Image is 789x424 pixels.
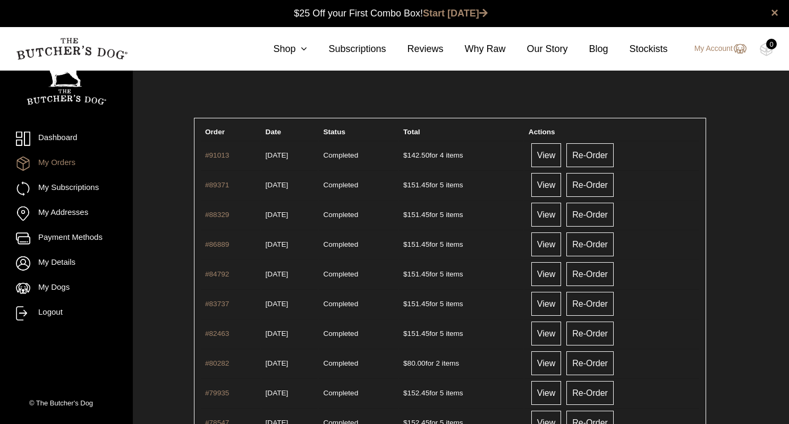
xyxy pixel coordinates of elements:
span: Actions [529,128,555,136]
span: 142.50 [403,151,429,159]
span: $ [403,270,408,278]
td: Completed [319,200,398,229]
td: for 2 items [399,349,523,377]
td: for 5 items [399,319,523,348]
span: 151.45 [403,270,429,278]
a: Re-Order [566,262,614,286]
td: Completed [319,141,398,169]
a: My Orders [16,157,117,171]
span: Status [323,128,345,136]
time: [DATE] [266,389,289,397]
td: Completed [319,230,398,258]
a: View [531,262,561,286]
time: [DATE] [266,240,289,248]
td: for 5 items [399,259,523,288]
img: TBD_Cart-Empty.png [760,42,773,56]
a: Re-Order [566,143,614,167]
a: #83737 [205,300,229,308]
a: My Details [16,256,117,271]
time: [DATE] [266,359,289,367]
a: View [531,232,561,256]
span: 151.45 [403,300,429,308]
span: $ [403,211,408,219]
a: My Dogs [16,281,117,296]
a: Re-Order [566,292,614,316]
span: $ [403,300,408,308]
span: $ [403,359,408,367]
td: Completed [319,319,398,348]
td: for 5 items [399,170,523,199]
a: Re-Order [566,173,614,197]
a: View [531,322,561,345]
a: Shop [252,42,307,56]
td: for 5 items [399,289,523,318]
td: Completed [319,170,398,199]
a: Re-Order [566,322,614,345]
span: 151.45 [403,240,429,248]
time: [DATE] [266,330,289,338]
span: 151.45 [403,181,429,189]
a: View [531,203,561,227]
span: Order [205,128,225,136]
td: for 5 items [399,378,523,407]
a: Dashboard [16,132,117,146]
a: View [531,292,561,316]
a: #91013 [205,151,229,159]
td: Completed [319,349,398,377]
a: Re-Order [566,232,614,256]
a: #80282 [205,359,229,367]
span: $ [403,330,408,338]
span: $ [403,151,408,159]
time: [DATE] [266,151,289,159]
a: #82463 [205,330,229,338]
a: Logout [16,306,117,321]
a: View [531,143,561,167]
span: Date [266,128,281,136]
td: for 5 items [399,200,523,229]
a: #88329 [205,211,229,219]
div: 0 [766,39,777,49]
td: Completed [319,259,398,288]
a: Re-Order [566,351,614,375]
a: My Subscriptions [16,181,117,196]
span: $ [403,389,408,397]
a: close [771,6,778,19]
time: [DATE] [266,300,289,308]
time: [DATE] [266,211,289,219]
a: #86889 [205,240,229,248]
a: View [531,173,561,197]
a: Subscriptions [307,42,386,56]
span: Total [403,128,420,136]
a: My Account [684,42,746,55]
a: #79935 [205,389,229,397]
a: View [531,381,561,405]
a: Re-Order [566,381,614,405]
a: #89371 [205,181,229,189]
a: Payment Methods [16,231,117,246]
a: #84792 [205,270,229,278]
a: Reviews [386,42,443,56]
a: View [531,351,561,375]
span: 151.45 [403,211,429,219]
td: Completed [319,289,398,318]
span: 151.45 [403,330,429,338]
a: Re-Order [566,203,614,227]
img: TBD_Portrait_Logo_White.png [27,55,106,105]
time: [DATE] [266,270,289,278]
td: Completed [319,378,398,407]
span: 80.00 [403,359,426,367]
span: $ [403,181,408,189]
a: Blog [568,42,608,56]
a: Stockists [608,42,668,56]
a: Start [DATE] [423,8,488,19]
td: for 4 items [399,141,523,169]
span: $ [403,240,408,248]
a: Why Raw [444,42,506,56]
a: Our Story [506,42,568,56]
td: for 5 items [399,230,523,258]
a: My Addresses [16,206,117,221]
time: [DATE] [266,181,289,189]
span: 152.45 [403,389,429,397]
